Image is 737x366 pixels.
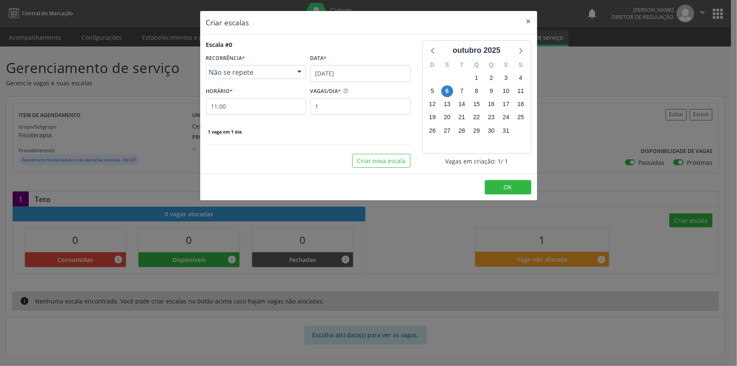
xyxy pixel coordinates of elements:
[206,98,306,115] input: 00:00
[485,112,497,123] span: quinta-feira, 23 de outubro de 2025
[469,58,484,71] div: Q
[514,58,528,71] div: S
[209,68,289,76] span: Não se repete
[470,72,482,84] span: quarta-feira, 1 de outubro de 2025
[515,85,527,97] span: sábado, 11 de outubro de 2025
[515,72,527,84] span: sábado, 4 de outubro de 2025
[456,85,468,97] span: terça-feira, 7 de outubro de 2025
[470,125,482,137] span: quarta-feira, 29 de outubro de 2025
[515,112,527,123] span: sábado, 25 de outubro de 2025
[485,72,497,84] span: quinta-feira, 2 de outubro de 2025
[485,85,497,97] span: quinta-feira, 9 de outubro de 2025
[500,98,512,110] span: sexta-feira, 17 de outubro de 2025
[515,98,527,110] span: sábado, 18 de outubro de 2025
[206,52,245,65] label: RECORRÊNCIA
[485,180,531,194] button: OK
[500,125,512,137] span: sexta-feira, 31 de outubro de 2025
[449,45,504,56] div: outubro 2025
[470,85,482,97] span: quarta-feira, 8 de outubro de 2025
[206,40,233,49] div: Escala #0
[501,157,508,166] span: / 1
[440,58,454,71] div: S
[310,65,411,82] input: Selecione uma data
[341,85,349,94] ion-icon: help circle outline
[427,98,438,110] span: domingo, 12 de outubro de 2025
[456,98,468,110] span: terça-feira, 14 de outubro de 2025
[441,98,453,110] span: segunda-feira, 13 de outubro de 2025
[427,112,438,123] span: domingo, 19 de outubro de 2025
[484,58,499,71] div: Q
[206,128,243,135] span: 1 vaga em 1 dia
[206,85,233,98] label: HORÁRIO
[427,125,438,137] span: domingo, 26 de outubro de 2025
[456,112,468,123] span: terça-feira, 21 de outubro de 2025
[310,85,341,98] label: VAGAS/DIA
[206,17,249,28] h5: Criar escalas
[441,125,453,137] span: segunda-feira, 27 de outubro de 2025
[470,112,482,123] span: quarta-feira, 22 de outubro de 2025
[422,157,531,166] div: Vagas em criação: 1
[441,112,453,123] span: segunda-feira, 20 de outubro de 2025
[485,98,497,110] span: quinta-feira, 16 de outubro de 2025
[520,11,537,32] button: Close
[499,58,514,71] div: S
[500,85,512,97] span: sexta-feira, 10 de outubro de 2025
[441,85,453,97] span: segunda-feira, 6 de outubro de 2025
[454,58,469,71] div: T
[310,52,327,65] label: Data
[504,183,512,191] span: OK
[500,112,512,123] span: sexta-feira, 24 de outubro de 2025
[425,58,440,71] div: D
[427,85,438,97] span: domingo, 5 de outubro de 2025
[352,154,411,168] button: Criar nova escala
[500,72,512,84] span: sexta-feira, 3 de outubro de 2025
[485,125,497,137] span: quinta-feira, 30 de outubro de 2025
[470,98,482,110] span: quarta-feira, 15 de outubro de 2025
[456,125,468,137] span: terça-feira, 28 de outubro de 2025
